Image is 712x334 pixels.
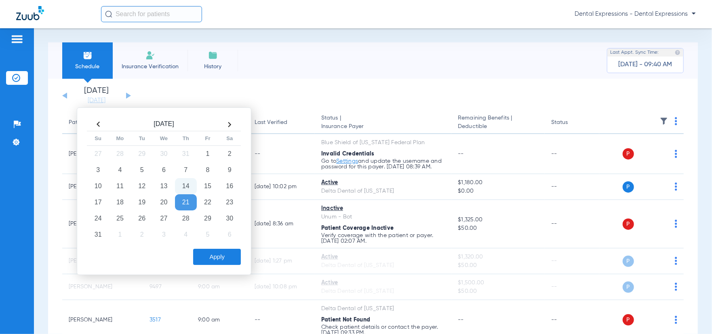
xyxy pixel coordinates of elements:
[101,6,202,22] input: Search for patients
[321,204,445,213] div: Inactive
[458,287,538,296] span: $50.00
[321,179,445,187] div: Active
[458,179,538,187] span: $1,180.00
[248,134,315,174] td: --
[248,248,315,274] td: [DATE] 1:27 PM
[458,253,538,261] span: $1,320.00
[193,249,241,265] button: Apply
[315,111,451,134] th: Status |
[83,50,93,60] img: Schedule
[458,224,538,233] span: $50.00
[321,139,445,147] div: Blue Shield of [US_STATE] Federal Plan
[675,50,680,55] img: last sync help info
[321,151,375,157] span: Invalid Credentials
[623,256,634,267] span: P
[623,148,634,160] span: P
[255,118,287,127] div: Last Verified
[192,274,248,300] td: 9:00 AM
[321,187,445,195] div: Delta Dental of [US_STATE]
[458,151,464,157] span: --
[675,150,677,158] img: group-dot-blue.svg
[336,158,358,164] a: Settings
[458,187,538,195] span: $0.00
[321,279,445,287] div: Active
[321,122,445,131] span: Insurance Payer
[248,200,315,248] td: [DATE] 8:36 AM
[675,316,677,324] img: group-dot-blue.svg
[545,174,599,200] td: --
[11,34,23,44] img: hamburger-icon
[321,225,394,231] span: Patient Coverage Inactive
[675,117,677,125] img: group-dot-blue.svg
[545,111,599,134] th: Status
[72,87,121,105] li: [DATE]
[321,233,445,244] p: Verify coverage with the patient or payer. [DATE] 02:07 AM.
[451,111,545,134] th: Remaining Benefits |
[660,117,668,125] img: filter.svg
[72,97,121,105] a: [DATE]
[458,216,538,224] span: $1,325.00
[623,314,634,326] span: P
[545,200,599,248] td: --
[545,248,599,274] td: --
[105,11,112,18] img: Search Icon
[575,10,696,18] span: Dental Expressions - Dental Expressions
[16,6,44,20] img: Zuub Logo
[321,213,445,221] div: Unum - Bot
[458,122,538,131] span: Deductible
[208,50,218,60] img: History
[458,279,538,287] span: $1,500.00
[458,317,464,323] span: --
[458,261,538,270] span: $50.00
[248,174,315,200] td: [DATE] 10:02 PM
[619,61,672,69] span: [DATE] - 09:40 AM
[675,183,677,191] img: group-dot-blue.svg
[623,181,634,193] span: P
[145,50,155,60] img: Manual Insurance Verification
[321,317,370,323] span: Patient Not Found
[623,281,634,293] span: P
[194,63,232,71] span: History
[248,274,315,300] td: [DATE] 10:08 PM
[109,118,219,131] th: [DATE]
[150,284,162,290] span: 9497
[119,63,181,71] span: Insurance Verification
[68,63,107,71] span: Schedule
[321,287,445,296] div: Delta Dental of [US_STATE]
[610,48,659,57] span: Last Appt. Sync Time:
[150,317,161,323] span: 3517
[255,118,308,127] div: Last Verified
[62,274,143,300] td: [PERSON_NAME]
[545,134,599,174] td: --
[69,118,137,127] div: Patient Name
[69,118,104,127] div: Patient Name
[321,253,445,261] div: Active
[321,158,445,170] p: Go to and update the username and password for this payer. [DATE] 08:39 AM.
[675,283,677,291] img: group-dot-blue.svg
[623,218,634,230] span: P
[545,274,599,300] td: --
[321,305,445,313] div: Delta Dental of [US_STATE]
[675,257,677,265] img: group-dot-blue.svg
[675,220,677,228] img: group-dot-blue.svg
[321,261,445,270] div: Delta Dental of [US_STATE]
